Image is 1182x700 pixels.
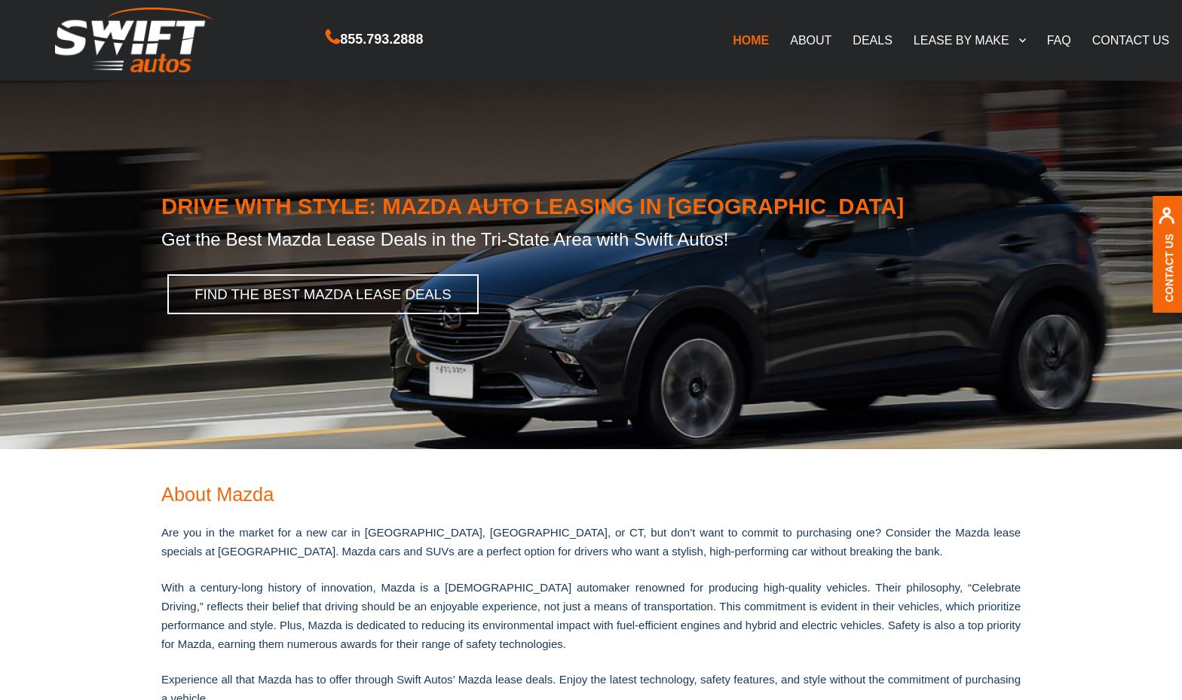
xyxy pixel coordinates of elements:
img: contact us, iconuser [1158,207,1175,234]
p: Are you in the market for a new car in [GEOGRAPHIC_DATA], [GEOGRAPHIC_DATA], or CT, but don’t wan... [161,523,1021,578]
a: HOME [722,24,779,56]
h2: About Mazda [161,484,1021,523]
a: Find the Best Mazda Lease Deals [167,274,479,314]
a: 855.793.2888 [326,33,423,46]
a: LEASE BY MAKE [903,24,1037,56]
img: Swift Autos [55,8,213,73]
a: FAQ [1037,24,1082,56]
a: DEALS [842,24,902,56]
span: 855.793.2888 [340,29,423,50]
a: ABOUT [779,24,842,56]
p: With a century-long history of innovation, Mazda is a [DEMOGRAPHIC_DATA] automaker renowned for p... [161,578,1021,671]
h1: DRIVE WITH STYLE: MAZDA AUTO LEASING IN [GEOGRAPHIC_DATA] [161,194,1021,219]
a: CONTACT US [1082,24,1180,56]
h2: Get the Best Mazda Lease Deals in the Tri-State Area with Swift Autos! [161,219,1021,251]
a: Contact Us [1163,234,1175,302]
